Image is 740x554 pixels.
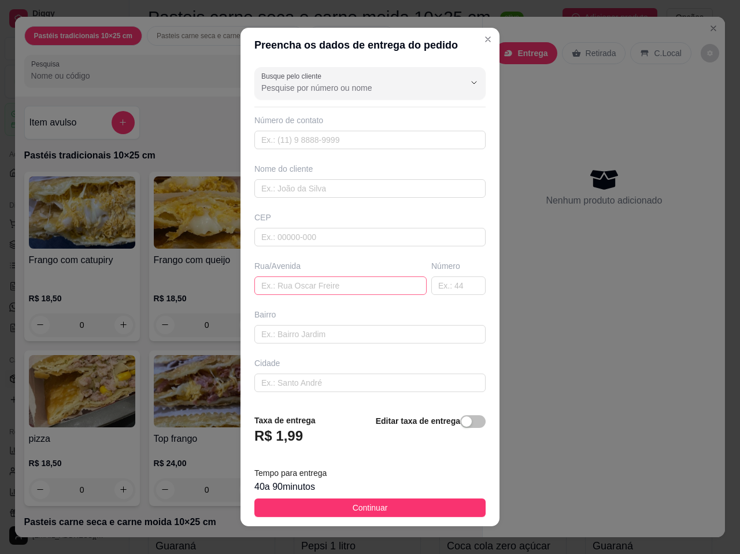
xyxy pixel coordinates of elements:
button: Continuar [254,498,486,517]
input: Ex.: (11) 9 8888-9999 [254,131,486,149]
div: Número [431,260,486,272]
input: Ex.: Rua Oscar Freire [254,276,427,295]
div: CEP [254,212,486,223]
div: Número de contato [254,115,486,126]
input: Ex.: João da Silva [254,179,486,198]
input: Busque pelo cliente [261,82,446,94]
div: Rua/Avenida [254,260,427,272]
input: Ex.: Santo André [254,374,486,392]
header: Preencha os dados de entrega do pedido [240,28,499,62]
input: Ex.: Bairro Jardim [254,325,486,344]
button: Show suggestions [465,73,483,92]
input: Ex.: 44 [431,276,486,295]
h3: R$ 1,99 [254,427,303,445]
span: Tempo para entrega [254,468,327,478]
label: Busque pelo cliente [261,71,325,81]
div: Nome do cliente [254,163,486,175]
div: Cidade [254,357,486,369]
div: 40 a 90 minutos [254,480,486,494]
input: Ex.: 00000-000 [254,228,486,246]
strong: Taxa de entrega [254,416,316,425]
div: Bairro [254,309,486,320]
strong: Editar taxa de entrega [376,416,460,426]
button: Close [479,30,497,49]
span: Continuar [353,501,388,514]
